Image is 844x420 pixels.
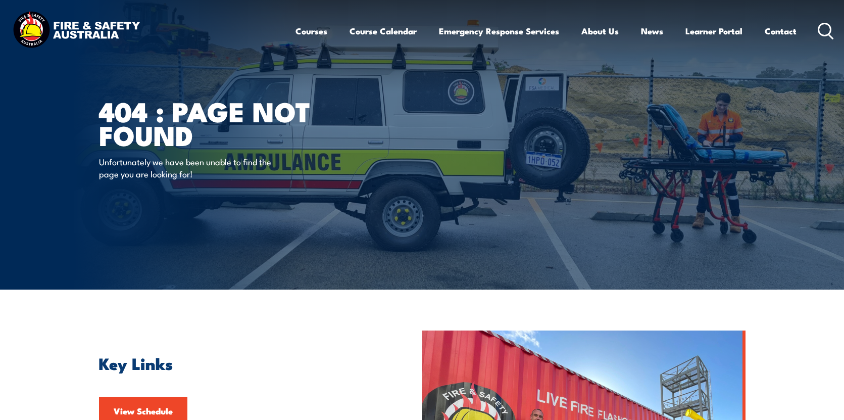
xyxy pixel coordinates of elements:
[99,99,349,146] h1: 404 : Page Not Found
[685,18,742,44] a: Learner Portal
[99,156,283,179] p: Unfortunately we have been unable to find the page you are looking for!
[350,18,417,44] a: Course Calendar
[765,18,797,44] a: Contact
[99,356,376,370] h2: Key Links
[295,18,327,44] a: Courses
[439,18,559,44] a: Emergency Response Services
[641,18,663,44] a: News
[581,18,619,44] a: About Us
